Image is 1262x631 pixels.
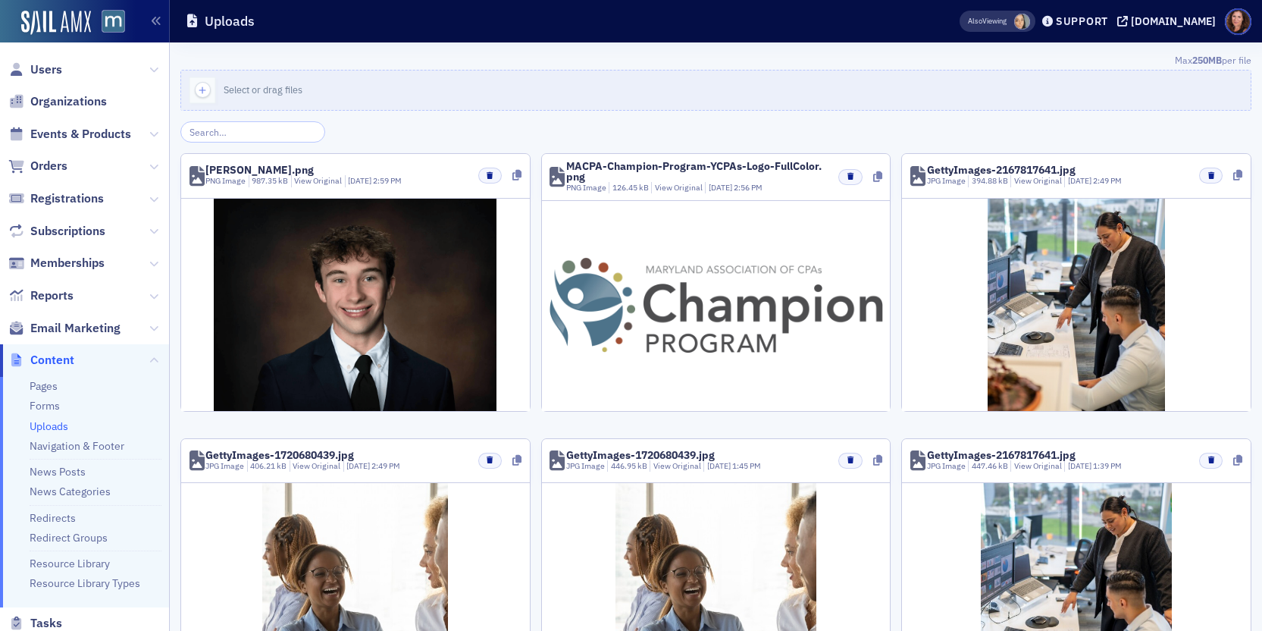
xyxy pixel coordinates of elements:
[707,460,732,471] span: [DATE]
[30,223,105,240] span: Subscriptions
[30,93,107,110] span: Organizations
[205,165,314,175] div: [PERSON_NAME].png
[8,126,131,143] a: Events & Products
[30,399,60,413] a: Forms
[927,450,1076,460] div: GettyImages-2167817641.jpg
[247,460,287,472] div: 406.21 kB
[30,379,58,393] a: Pages
[30,287,74,304] span: Reports
[8,320,121,337] a: Email Marketing
[1117,16,1221,27] button: [DOMAIN_NAME]
[102,10,125,33] img: SailAMX
[1014,460,1062,471] a: View Original
[205,175,246,187] div: PNG Image
[30,576,140,590] a: Resource Library Types
[8,158,67,174] a: Orders
[180,53,1251,70] div: Max per file
[709,182,734,193] span: [DATE]
[566,450,715,460] div: GettyImages-1720680439.jpg
[655,182,703,193] a: View Original
[566,460,605,472] div: JPG Image
[30,190,104,207] span: Registrations
[609,182,649,194] div: 126.45 kB
[30,511,76,525] a: Redirects
[30,255,105,272] span: Memberships
[927,165,1076,175] div: GettyImages-2167817641.jpg
[8,190,104,207] a: Registrations
[927,175,966,187] div: JPG Image
[732,460,761,471] span: 1:45 PM
[371,460,400,471] span: 2:49 PM
[566,161,828,182] div: MACPA-Champion-Program-YCPAs-Logo-FullColor.png
[1014,14,1030,30] span: Aiyana Scarborough
[1131,14,1216,28] div: [DOMAIN_NAME]
[566,182,606,194] div: PNG Image
[294,175,342,186] a: View Original
[1068,175,1093,186] span: [DATE]
[180,70,1251,111] button: Select or drag files
[30,320,121,337] span: Email Marketing
[293,460,340,471] a: View Original
[30,352,74,369] span: Content
[607,460,647,472] div: 446.95 kB
[8,223,105,240] a: Subscriptions
[30,531,108,545] a: Redirect Groups
[1014,175,1062,186] a: View Original
[8,352,74,369] a: Content
[30,61,62,78] span: Users
[1225,8,1251,35] span: Profile
[1068,460,1093,471] span: [DATE]
[205,12,255,30] h1: Uploads
[653,460,701,471] a: View Original
[8,61,62,78] a: Users
[8,93,107,110] a: Organizations
[21,11,91,35] img: SailAMX
[30,557,110,570] a: Resource Library
[30,419,68,433] a: Uploads
[373,175,402,186] span: 2:59 PM
[968,175,1008,187] div: 394.88 kB
[8,255,105,272] a: Memberships
[968,16,1007,27] span: Viewing
[30,485,111,498] a: News Categories
[1056,14,1108,28] div: Support
[30,465,86,479] a: News Posts
[30,126,131,143] span: Events & Products
[30,158,67,174] span: Orders
[30,439,124,453] a: Navigation & Footer
[91,10,125,36] a: View Homepage
[734,182,763,193] span: 2:56 PM
[1192,54,1222,66] span: 250MB
[249,175,289,187] div: 987.35 kB
[205,460,244,472] div: JPG Image
[205,450,354,460] div: GettyImages-1720680439.jpg
[968,460,1008,472] div: 447.46 kB
[8,287,74,304] a: Reports
[968,16,982,26] div: Also
[1093,175,1122,186] span: 2:49 PM
[180,121,325,143] input: Search…
[346,460,371,471] span: [DATE]
[1093,460,1122,471] span: 1:39 PM
[224,83,302,96] span: Select or drag files
[348,175,373,186] span: [DATE]
[927,460,966,472] div: JPG Image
